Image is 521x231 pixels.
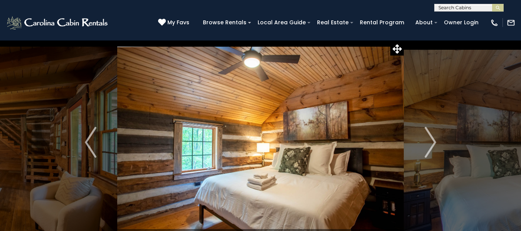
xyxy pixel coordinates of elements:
[425,127,436,158] img: arrow
[507,19,515,27] img: mail-regular-white.png
[356,17,408,29] a: Rental Program
[490,19,499,27] img: phone-regular-white.png
[167,19,189,27] span: My Favs
[411,17,437,29] a: About
[158,19,191,27] a: My Favs
[440,17,482,29] a: Owner Login
[313,17,352,29] a: Real Estate
[254,17,310,29] a: Local Area Guide
[6,15,110,30] img: White-1-2.png
[85,127,96,158] img: arrow
[199,17,250,29] a: Browse Rentals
